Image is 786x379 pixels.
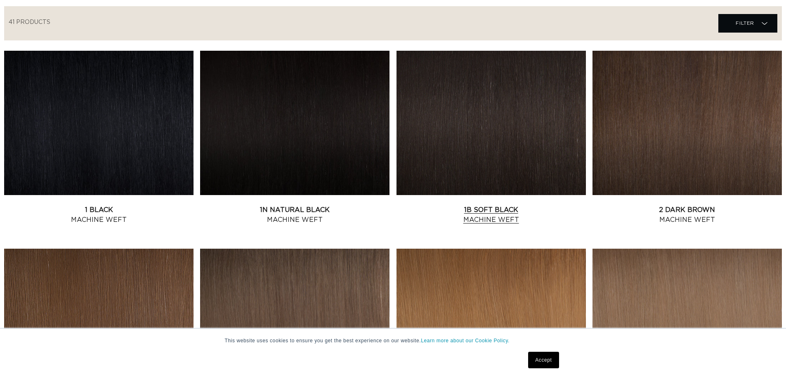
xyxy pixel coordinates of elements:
[225,337,562,344] p: This website uses cookies to ensure you get the best experience on our website.
[718,14,777,33] summary: Filter
[421,338,510,344] a: Learn more about our Cookie Policy.
[736,15,754,31] span: Filter
[592,205,782,225] a: 2 Dark Brown Machine Weft
[528,352,559,368] a: Accept
[4,205,194,225] a: 1 Black Machine Weft
[9,19,50,25] span: 41 products
[200,205,389,225] a: 1N Natural Black Machine Weft
[397,205,586,225] a: 1B Soft Black Machine Weft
